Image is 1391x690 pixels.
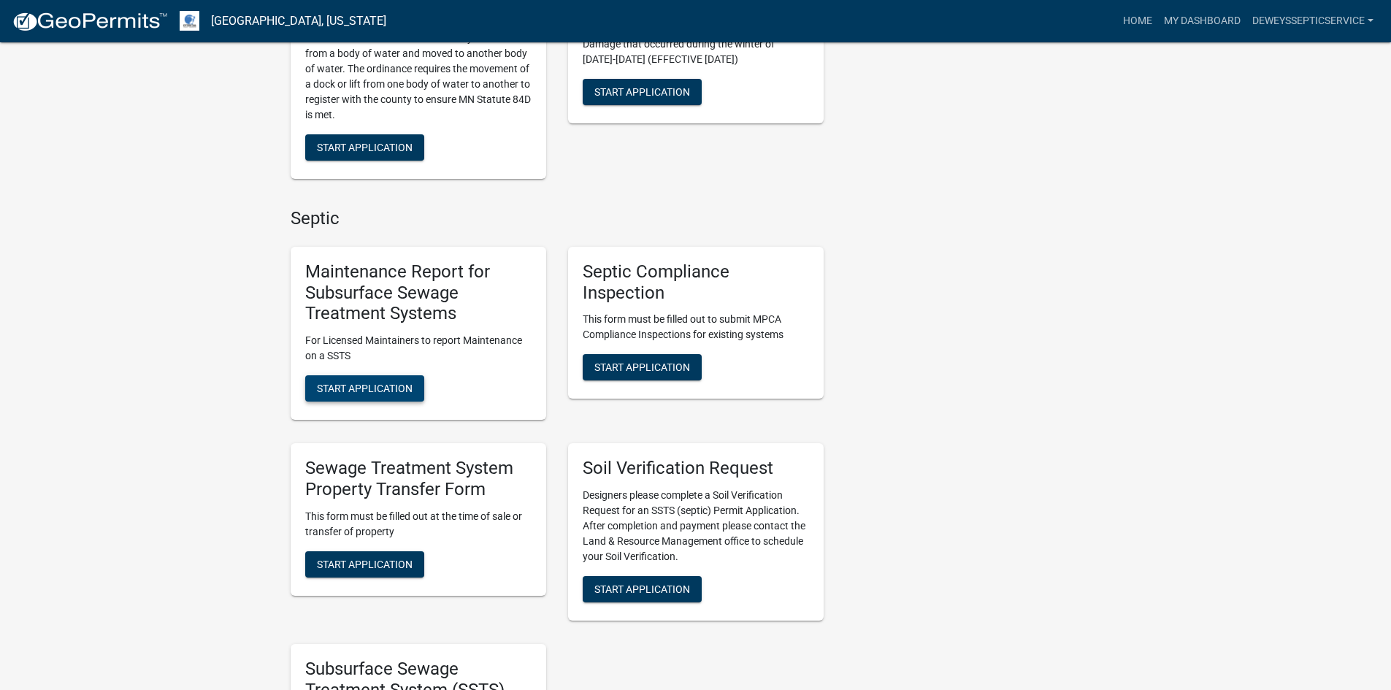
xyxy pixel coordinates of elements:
h4: Septic [291,208,824,229]
a: Home [1117,7,1158,35]
p: This form must be filled out at the time of sale or transfer of property [305,509,532,540]
p: For Licensed Maintainers to report Maintenance on a SSTS [305,333,532,364]
h5: Soil Verification Request [583,458,809,479]
a: DeweysSepticService [1246,7,1379,35]
span: Start Application [594,361,690,373]
h5: Maintenance Report for Subsurface Sewage Treatment Systems [305,261,532,324]
p: Complete this Form if you wish to repair Ice Damage that occurred during the winter of [DATE]-[DA... [583,21,809,67]
button: Start Application [583,354,702,380]
button: Start Application [583,576,702,602]
button: Start Application [305,551,424,578]
h5: Sewage Treatment System Property Transfer Form [305,458,532,500]
span: Start Application [317,558,413,570]
span: Start Application [594,85,690,97]
button: Start Application [305,134,424,161]
span: Start Application [317,142,413,153]
h5: Septic Compliance Inspection [583,261,809,304]
span: Start Application [317,383,413,394]
p: This form must be filled out to submit MPCA Compliance Inspections for existing systems [583,312,809,342]
span: Start Application [594,583,690,595]
button: Start Application [583,79,702,105]
a: [GEOGRAPHIC_DATA], [US_STATE] [211,9,386,34]
img: Otter Tail County, Minnesota [180,11,199,31]
p: Designers please complete a Soil Verification Request for an SSTS (septic) Permit Application. Af... [583,488,809,564]
button: Start Application [305,375,424,402]
a: My Dashboard [1158,7,1246,35]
